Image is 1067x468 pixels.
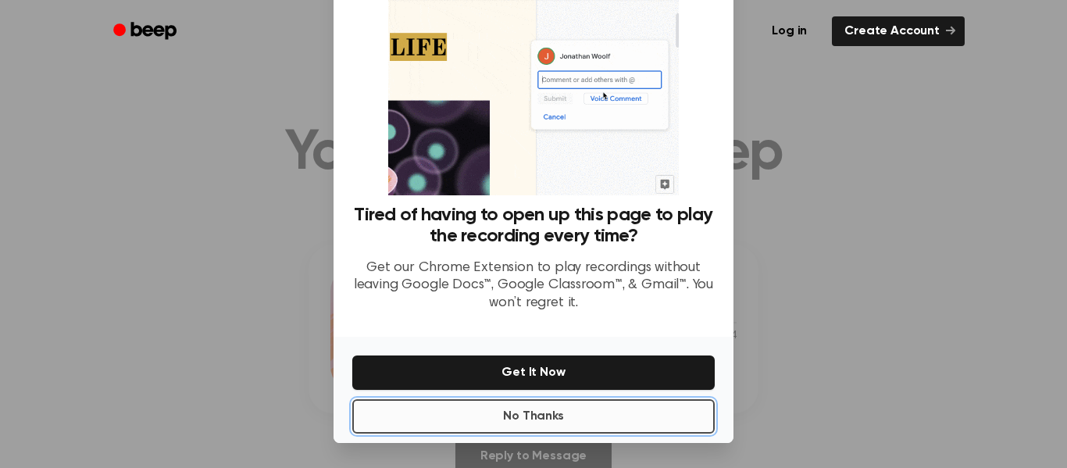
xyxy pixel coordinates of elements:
a: Log in [756,13,823,49]
button: Get It Now [352,355,715,390]
button: No Thanks [352,399,715,434]
a: Beep [102,16,191,47]
p: Get our Chrome Extension to play recordings without leaving Google Docs™, Google Classroom™, & Gm... [352,259,715,313]
h3: Tired of having to open up this page to play the recording every time? [352,205,715,247]
a: Create Account [832,16,965,46]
